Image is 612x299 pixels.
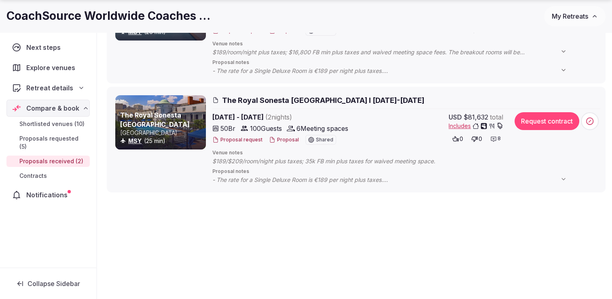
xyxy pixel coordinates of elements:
span: Venue notes [212,149,600,156]
span: Notifications [26,190,71,200]
span: $189/$209/room/night plus taxes; 35k FB min plus taxes for waived meeting space. [212,157,451,165]
span: Retreat details [26,83,73,93]
button: Proposal request [212,137,263,143]
a: Proposals received (2) [6,156,90,167]
span: $189/room/night plus taxes; $16,800 FB min plus taxes and waived meeting space fees. The breakout... [212,48,575,56]
span: Next steps [26,43,64,52]
span: - The rate for a Single Deluxe Room is €189 per night plus taxes. - Changes to the guest room blo... [212,176,575,184]
span: ( 2 night s ) [265,113,292,121]
button: Proposal [269,137,299,143]
span: USD [449,112,462,122]
div: (25 min) [120,137,204,145]
span: Proposal notes [212,59,600,66]
span: $81,632 [464,112,488,122]
span: Shared [316,137,333,142]
button: Includes [449,122,503,130]
span: 6 Meeting spaces [296,124,348,133]
button: MSY [128,137,142,145]
button: My Retreats [544,6,606,26]
a: Proposals requested (5) [6,133,90,152]
span: Venue notes [212,41,600,47]
button: 0 [450,133,466,145]
a: Next steps [6,39,90,56]
span: 0 [479,135,482,143]
button: Request contract [515,112,579,130]
p: [GEOGRAPHIC_DATA] [120,129,204,137]
span: The Royal Sonesta [GEOGRAPHIC_DATA] I [DATE]-[DATE] [222,95,424,105]
span: - The rate for a Single Deluxe Room is €189 per night plus taxes. - The hotel highlighted that th... [212,67,575,75]
a: MSY [128,137,142,144]
span: Contracts [19,172,47,180]
span: Shared [316,28,333,33]
span: 8 [498,135,501,142]
a: Explore venues [6,59,90,76]
span: 50 Br [220,124,235,133]
span: Proposals requested (5) [19,135,87,151]
span: Proposal notes [212,168,600,175]
span: 100 Guests [250,124,282,133]
span: Collapse Sidebar [28,280,80,288]
span: Compare & book [26,103,79,113]
span: My Retreats [552,12,588,20]
a: Contracts [6,170,90,182]
span: Explore venues [26,63,78,73]
a: The Royal Sonesta [GEOGRAPHIC_DATA] [120,111,190,128]
span: Shortlisted venues (10) [19,120,85,128]
span: total [490,112,503,122]
span: 0 [460,135,463,143]
a: Notifications [6,186,90,203]
span: [DATE] - [DATE] [212,112,355,122]
a: Shortlisted venues (10) [6,118,90,130]
button: Collapse Sidebar [6,275,90,293]
h1: CoachSource Worldwide Coaches Forum 2026 [6,8,214,24]
span: Proposals received (2) [19,157,83,165]
button: 0 [469,133,485,145]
